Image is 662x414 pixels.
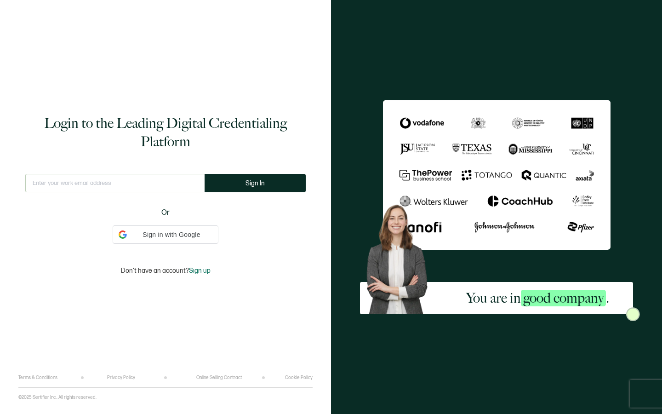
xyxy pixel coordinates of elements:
[107,375,135,380] a: Privacy Policy
[196,375,242,380] a: Online Selling Contract
[121,267,211,275] p: Don't have an account?
[25,114,306,151] h1: Login to the Leading Digital Credentialing Platform
[18,375,57,380] a: Terms & Conditions
[626,307,640,321] img: Sertifier Login
[131,230,212,240] span: Sign in with Google
[189,267,211,275] span: Sign up
[205,174,306,192] button: Sign In
[161,207,170,218] span: Or
[521,290,606,306] span: good company
[113,225,218,244] div: Sign in with Google
[466,289,609,307] h2: You are in .
[360,199,442,314] img: Sertifier Login - You are in <span class="strong-h">good company</span>. Hero
[18,395,97,400] p: ©2025 Sertifier Inc.. All rights reserved.
[285,375,313,380] a: Cookie Policy
[245,180,265,187] span: Sign In
[25,174,205,192] input: Enter your work email address
[383,100,611,250] img: Sertifier Login - You are in <span class="strong-h">good company</span>.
